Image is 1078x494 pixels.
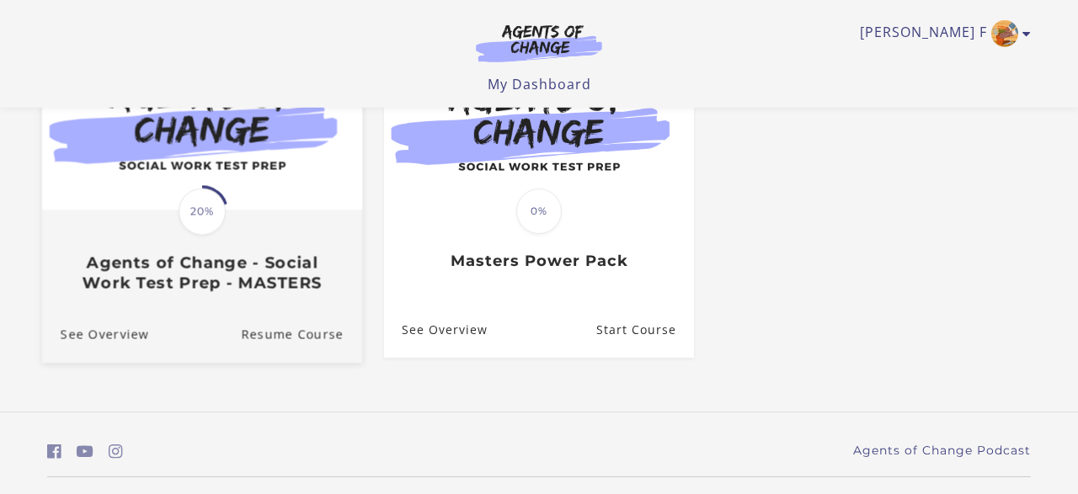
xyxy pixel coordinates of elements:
[402,252,675,271] h3: Masters Power Pack
[77,439,93,464] a: https://www.youtube.com/c/AgentsofChangeTestPrepbyMeaganMitchell (Open in a new window)
[47,444,61,459] i: https://www.facebook.com/groups/aswbtestprep (Open in a new window)
[42,306,149,363] a: Agents of Change - Social Work Test Prep - MASTERS: See Overview
[109,444,123,459] i: https://www.instagram.com/agentsofchangeprep/ (Open in a new window)
[109,439,123,464] a: https://www.instagram.com/agentsofchangeprep/ (Open in a new window)
[179,188,226,235] span: 20%
[77,444,93,459] i: https://www.youtube.com/c/AgentsofChangeTestPrepbyMeaganMitchell (Open in a new window)
[516,189,562,234] span: 0%
[458,24,620,62] img: Agents of Change Logo
[853,442,1031,459] a: Agents of Change Podcast
[384,303,488,358] a: Masters Power Pack: See Overview
[488,75,591,93] a: My Dashboard
[596,303,694,358] a: Masters Power Pack: Resume Course
[61,253,344,292] h3: Agents of Change - Social Work Test Prep - MASTERS
[241,306,362,363] a: Agents of Change - Social Work Test Prep - MASTERS: Resume Course
[860,20,1022,47] a: Toggle menu
[47,439,61,464] a: https://www.facebook.com/groups/aswbtestprep (Open in a new window)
